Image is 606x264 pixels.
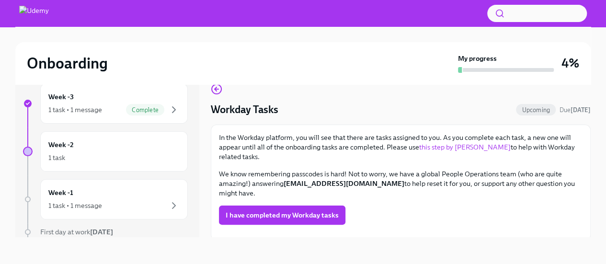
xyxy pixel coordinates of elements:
[219,206,345,225] button: I have completed my Workday tasks
[571,106,591,114] strong: [DATE]
[23,131,188,172] a: Week -21 task
[219,169,583,198] p: We know remembering passcodes is hard! Not to worry, we have a global People Operations team (who...
[211,103,278,117] h4: Workday Tasks
[19,6,49,21] img: Udemy
[226,210,339,220] span: I have completed my Workday tasks
[23,179,188,219] a: Week -11 task • 1 message
[23,83,188,124] a: Week -31 task • 1 messageComplete
[40,228,113,236] span: First day at work
[23,227,188,237] a: First day at work[DATE]
[48,92,74,102] h6: Week -3
[90,228,113,236] strong: [DATE]
[419,143,511,151] a: this step by [PERSON_NAME]
[48,139,74,150] h6: Week -2
[27,54,108,73] h2: Onboarding
[561,55,579,72] h3: 4%
[48,201,102,210] div: 1 task • 1 message
[560,105,591,115] span: September 1st, 2025 11:00
[458,54,497,63] strong: My progress
[126,106,164,114] span: Complete
[516,106,556,114] span: Upcoming
[48,187,73,198] h6: Week -1
[560,106,591,114] span: Due
[48,153,65,162] div: 1 task
[48,105,102,115] div: 1 task • 1 message
[219,133,583,161] p: In the Workday platform, you will see that there are tasks assigned to you. As you complete each ...
[284,179,404,188] strong: [EMAIL_ADDRESS][DOMAIN_NAME]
